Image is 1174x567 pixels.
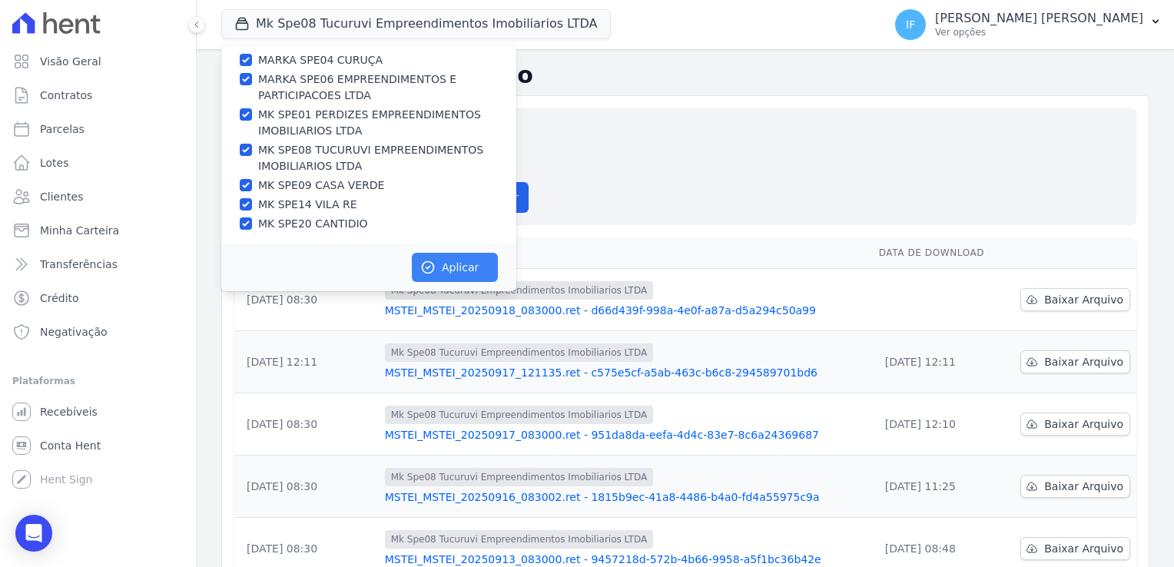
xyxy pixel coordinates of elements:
span: Conta Hent [40,438,101,453]
span: Lotes [40,155,69,171]
a: Lotes [6,148,190,178]
span: Mk Spe08 Tucuruvi Empreendimentos Imobiliarios LTDA [385,468,653,486]
span: Mk Spe08 Tucuruvi Empreendimentos Imobiliarios LTDA [385,281,653,300]
td: [DATE] 12:11 [873,331,1003,393]
span: Transferências [40,257,118,272]
label: MARKA SPE04 CURUÇA [258,52,383,68]
a: Visão Geral [6,46,190,77]
span: IF [906,19,915,30]
a: Crédito [6,283,190,313]
h2: Exportações de Retorno [221,61,1149,89]
p: Ver opções [935,26,1143,38]
td: [DATE] 11:25 [873,456,1003,518]
a: Transferências [6,249,190,280]
label: MK SPE20 CANTIDIO [258,216,368,232]
label: MK SPE01 PERDIZES EMPREENDIMENTOS IMOBILIARIOS LTDA [258,107,516,139]
label: MK SPE09 CASA VERDE [258,177,384,194]
a: MSTEI_MSTEI_20250916_083002.ret - 1815b9ec-41a8-4486-b4a0-fd4a55975c9a [385,489,867,505]
a: Negativação [6,317,190,347]
a: Conta Hent [6,430,190,461]
button: Aplicar [412,253,498,282]
label: MARKA SPE06 EMPREENDIMENTOS E PARTICIPACOES LTDA [258,71,516,104]
th: Data de Download [873,237,1003,269]
span: Baixar Arquivo [1044,416,1123,432]
span: Visão Geral [40,54,101,69]
a: Baixar Arquivo [1020,288,1130,311]
a: Contratos [6,80,190,111]
span: Parcelas [40,121,85,137]
span: Baixar Arquivo [1044,292,1123,307]
span: Mk Spe08 Tucuruvi Empreendimentos Imobiliarios LTDA [385,343,653,362]
p: [PERSON_NAME] [PERSON_NAME] [935,11,1143,26]
label: MK SPE08 TUCURUVI EMPREENDIMENTOS IMOBILIARIOS LTDA [258,142,516,174]
td: [DATE] 08:30 [234,456,379,518]
span: Crédito [40,290,79,306]
a: Baixar Arquivo [1020,475,1130,498]
a: Baixar Arquivo [1020,413,1130,436]
label: MK SPE14 VILA RE [258,197,357,213]
th: Arquivo [379,237,873,269]
a: Recebíveis [6,396,190,427]
button: Mk Spe08 Tucuruvi Empreendimentos Imobiliarios LTDA [221,9,611,38]
a: MSTEI_MSTEI_20250917_083000.ret - 951da8da-eefa-4d4c-83e7-8c6a24369687 [385,427,867,443]
span: Baixar Arquivo [1044,479,1123,494]
td: [DATE] 08:30 [234,393,379,456]
a: Baixar Arquivo [1020,350,1130,373]
div: Open Intercom Messenger [15,515,52,552]
span: Recebíveis [40,404,98,419]
span: Mk Spe08 Tucuruvi Empreendimentos Imobiliarios LTDA [385,530,653,549]
a: MSTEI_MSTEI_20250913_083000.ret - 9457218d-572b-4b66-9958-a5f1bc36b42e [385,552,867,567]
a: MSTEI_MSTEI_20250917_121135.ret - c575e5cf-a5ab-463c-b6c8-294589701bd6 [385,365,867,380]
a: Minha Carteira [6,215,190,246]
a: MSTEI_MSTEI_20250918_083000.ret - d66d439f-998a-4e0f-a87a-d5a294c50a99 [385,303,867,318]
td: [DATE] 12:11 [234,331,379,393]
span: Baixar Arquivo [1044,541,1123,556]
button: IF [PERSON_NAME] [PERSON_NAME] Ver opções [883,3,1174,46]
a: Parcelas [6,114,190,144]
span: Contratos [40,88,92,103]
span: Baixar Arquivo [1044,354,1123,370]
td: [DATE] 08:30 [234,269,379,331]
div: Plataformas [12,372,184,390]
span: Negativação [40,324,108,340]
span: Clientes [40,189,83,204]
a: Clientes [6,181,190,212]
span: Minha Carteira [40,223,119,238]
span: Mk Spe08 Tucuruvi Empreendimentos Imobiliarios LTDA [385,406,653,424]
td: [DATE] 12:10 [873,393,1003,456]
a: Baixar Arquivo [1020,537,1130,560]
